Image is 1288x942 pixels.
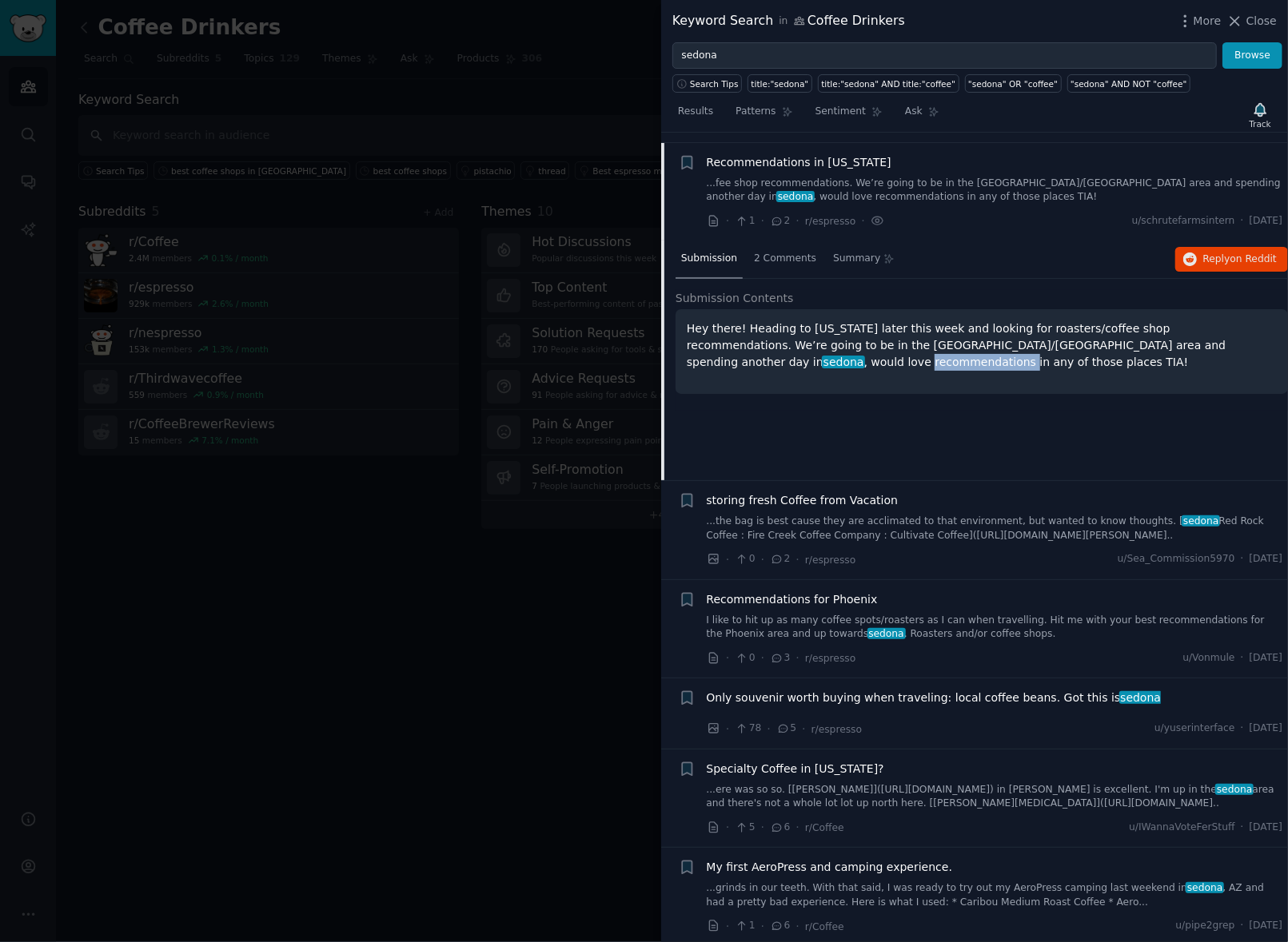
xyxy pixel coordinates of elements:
span: 1 [735,919,755,933]
span: 6 [770,919,790,933]
button: Track [1244,98,1277,132]
span: 0 [735,552,755,566]
span: · [1241,919,1244,933]
span: Patterns [736,105,776,119]
span: Results [678,105,713,119]
span: [DATE] [1250,821,1282,835]
span: 78 [735,721,761,736]
span: · [761,819,764,836]
span: r/espresso [805,653,855,664]
a: Ask [899,99,945,132]
button: Browse [1222,42,1282,70]
span: u/schrutefarmsintern [1132,214,1235,229]
span: · [796,213,800,229]
a: ...grinds in our teeth. With that said, I was ready to try out my AeroPress camping last weekend ... [707,881,1283,909]
span: 5 [776,721,796,736]
button: Search Tips [672,74,742,93]
span: · [1241,552,1244,566]
span: sedona [867,628,906,639]
span: · [726,213,729,229]
span: sedona [1186,882,1224,893]
a: Results [672,99,719,132]
a: ...fee shop recommendations. We’re going to be in the [GEOGRAPHIC_DATA]/[GEOGRAPHIC_DATA] area an... [707,177,1283,205]
span: r/espresso [805,554,855,566]
span: 2 [770,214,790,229]
span: u/Vonmule [1182,651,1234,666]
span: Specialty Coffee in [US_STATE]? [707,761,884,777]
span: Summary [833,252,880,266]
span: · [761,918,764,935]
a: "sedona" OR "coffee" [965,74,1062,93]
input: Try a keyword related to your business [672,42,1217,70]
span: [DATE] [1250,552,1282,566]
span: sedona [822,356,865,368]
div: "sedona" AND NOT "coffee" [1071,78,1186,89]
span: on Reddit [1230,253,1277,264]
a: Sentiment [810,99,888,132]
span: · [796,551,800,568]
span: · [726,650,729,666]
span: · [726,551,729,568]
a: I like to hit up as many coffee spots/roasters as I can when travelling. Hit me with your best re... [707,614,1283,642]
span: 2 [770,552,790,566]
a: storing fresh Coffee from Vacation [707,492,899,509]
span: in [779,14,788,29]
span: Submission Contents [676,290,794,307]
span: [DATE] [1250,919,1282,933]
span: · [726,918,729,935]
span: · [726,721,729,737]
span: 2 Comments [754,252,816,266]
span: u/yuserinterface [1154,721,1235,736]
span: · [761,213,764,229]
div: title:"sedona" [752,78,809,89]
span: Close [1246,13,1277,30]
a: title:"sedona" [748,74,812,93]
span: r/espresso [805,216,855,227]
span: · [802,721,805,737]
span: sedona [1182,515,1220,527]
span: r/Coffee [805,822,844,833]
a: "sedona" AND NOT "coffee" [1067,74,1190,93]
span: · [761,551,764,568]
span: Search Tips [690,78,739,89]
p: Hey there! Heading to [US_STATE] later this week and looking for roasters/coffee shop recommendat... [687,320,1277,371]
button: Close [1226,13,1277,30]
span: · [726,819,729,836]
span: [DATE] [1250,721,1282,736]
div: "sedona" OR "coffee" [968,78,1058,89]
div: Track [1250,118,1271,129]
span: r/espresso [811,724,862,735]
span: 6 [770,821,790,835]
span: Only souvenir worth buying when traveling: local coffee beans. Got this is [707,690,1162,706]
span: Submission [681,252,737,266]
span: u/Sea_Commission5970 [1118,552,1235,566]
a: Only souvenir worth buying when traveling: local coffee beans. Got this issedona [707,690,1162,706]
span: · [1241,214,1244,229]
span: More [1194,13,1222,30]
span: · [1241,651,1244,666]
a: title:"sedona" AND title:"coffee" [818,74,959,93]
span: u/IWannaVoteFerStuff [1129,821,1234,835]
span: 5 [735,821,755,835]
a: My first AeroPress and camping experience. [707,859,953,876]
span: 0 [735,651,755,666]
button: Replyon Reddit [1175,247,1288,272]
span: · [796,918,800,935]
span: sedona [776,191,815,202]
span: 1 [735,214,755,229]
span: 3 [770,651,790,666]
span: Sentiment [815,105,866,119]
span: Reply [1203,252,1277,267]
a: ...the bag is best cause they are acclimated to that environment, but wanted to know thoughts. [s... [707,515,1283,543]
span: · [1241,821,1244,835]
a: ...ere was so so. [[PERSON_NAME]]([URL][DOMAIN_NAME]) in [PERSON_NAME] is excellent. I'm up in th... [707,783,1283,811]
a: Recommendations in [US_STATE] [707,154,891,171]
a: Recommendations for Phoenix [707,591,878,608]
span: · [1241,721,1244,736]
div: title:"sedona" AND title:"coffee" [821,78,955,89]
span: · [861,213,864,229]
